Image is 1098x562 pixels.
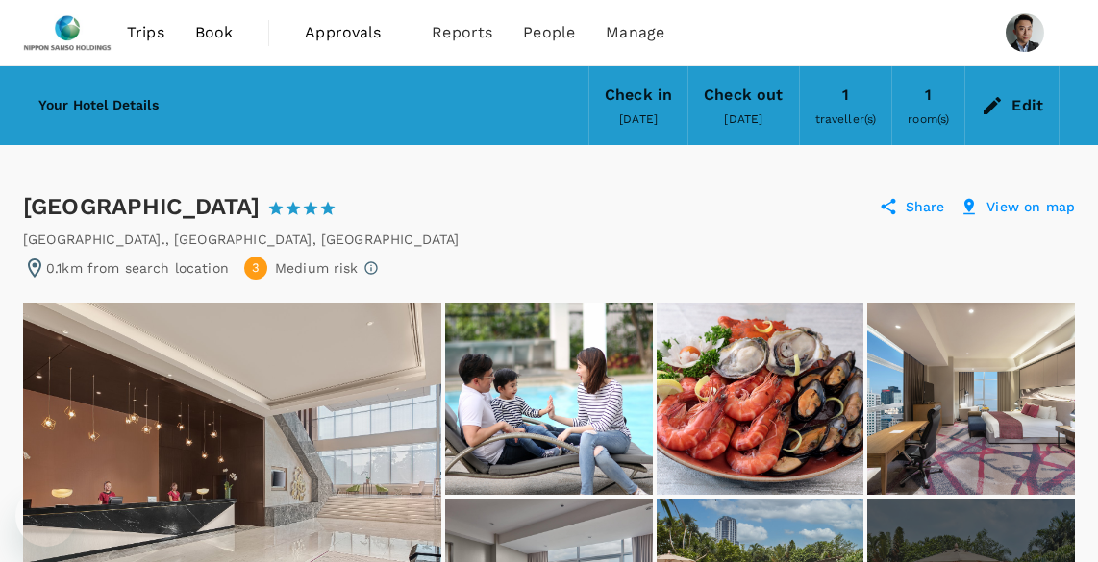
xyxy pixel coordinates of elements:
div: [GEOGRAPHIC_DATA] [23,191,354,222]
p: Share [906,197,945,216]
p: 0.1km from search location [46,258,229,278]
p: View on map [986,197,1075,216]
span: Book [195,21,234,44]
iframe: Button to launch messaging window [15,485,77,547]
h6: Your Hotel Details [38,95,159,116]
span: 3 [252,259,260,278]
img: Nippon Sanso Holdings Singapore Pte Ltd [23,12,112,54]
img: We have the facilities for your great staycation. [445,303,653,495]
span: Trips [127,21,164,44]
img: Seven Corners Seafood [657,303,864,495]
div: Check out [704,82,783,109]
div: 1 [925,82,932,109]
span: [DATE] [619,112,658,126]
span: Approvals [305,21,401,44]
span: [DATE] [724,112,762,126]
span: Reports [432,21,492,44]
div: Edit [1011,92,1043,119]
img: Hong Yiap Anthony Ong [1006,13,1044,52]
div: [GEOGRAPHIC_DATA]. , [GEOGRAPHIC_DATA] , [GEOGRAPHIC_DATA] [23,230,459,249]
img: Be inspired during your stay in our refreshed Crowne Suite Room [867,303,1075,495]
span: Manage [606,21,664,44]
div: Check in [605,82,672,109]
span: People [523,21,575,44]
span: room(s) [908,112,949,126]
div: 1 [842,82,849,109]
span: traveller(s) [815,112,877,126]
p: Medium risk [275,258,359,278]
